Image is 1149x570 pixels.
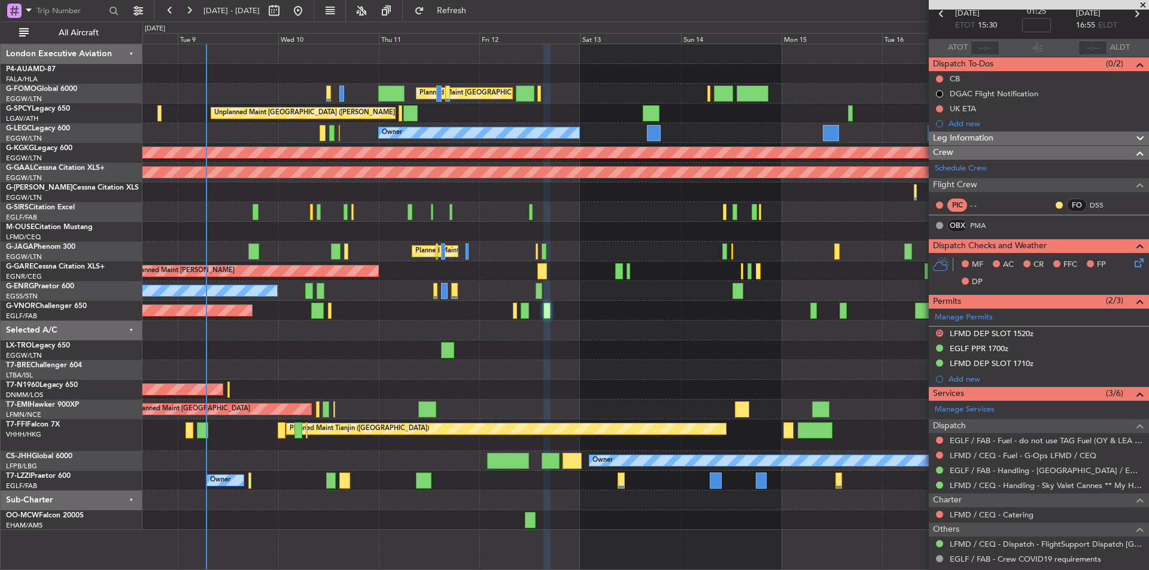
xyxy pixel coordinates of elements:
div: UK ETA [950,103,976,114]
div: LFMD DEP SLOT 1520z [950,328,1034,339]
a: LFMN/NCE [6,410,41,419]
span: LX-TRO [6,342,32,349]
span: Flight Crew [933,178,977,192]
div: Wed 10 [278,33,379,44]
div: CB [950,74,960,84]
a: M-OUSECitation Mustang [6,224,93,231]
a: EHAM/AMS [6,521,42,530]
div: Planned Maint [GEOGRAPHIC_DATA] ([GEOGRAPHIC_DATA]) [415,242,604,260]
span: G-SPCY [6,105,32,112]
div: Add new [949,374,1143,384]
span: All Aircraft [31,29,126,37]
div: Owner [210,471,230,489]
span: FFC [1063,259,1077,271]
a: LX-TROLegacy 650 [6,342,70,349]
div: Planned Maint [GEOGRAPHIC_DATA] ([GEOGRAPHIC_DATA]) [420,84,608,102]
span: ETOT [955,20,975,32]
a: DSS [1090,200,1117,211]
span: G-[PERSON_NAME] [6,184,72,191]
a: T7-BREChallenger 604 [6,362,82,369]
span: G-LEGC [6,125,32,132]
span: G-ENRG [6,283,34,290]
div: EGLF PPR 1700z [950,343,1008,353]
span: ATOT [948,42,968,54]
span: G-VNOR [6,303,35,310]
a: FALA/HLA [6,75,38,84]
a: G-GARECessna Citation XLS+ [6,263,105,270]
div: Sun 14 [681,33,782,44]
a: EGLF / FAB - Handling - [GEOGRAPHIC_DATA] / EGLF / FAB [950,465,1143,475]
div: Owner [382,124,402,142]
a: G-SIRSCitation Excel [6,204,75,211]
span: OO-MCW [6,512,39,519]
div: FO [1067,199,1087,212]
a: EGLF / FAB - Fuel - do not use TAG Fuel (OY & LEA only) EGLF / FAB [950,435,1143,446]
a: CS-JHHGlobal 6000 [6,453,72,460]
div: Tue 16 [882,33,983,44]
span: (0/2) [1106,57,1123,70]
span: G-KGKG [6,145,34,152]
span: G-GAAL [6,164,34,172]
a: T7-LZZIPraetor 600 [6,473,71,480]
button: Refresh [409,1,481,20]
a: LFMD / CEQ - Catering [950,510,1034,520]
a: EGGW/LTN [6,134,42,143]
span: ELDT [1098,20,1117,32]
span: P4-AUA [6,66,33,73]
a: G-FOMOGlobal 6000 [6,86,77,93]
a: DNMM/LOS [6,391,43,400]
a: LFMD/CEQ [6,233,41,242]
a: EGSS/STN [6,292,38,301]
span: T7-FFI [6,421,27,428]
span: FP [1097,259,1106,271]
div: DGAC Flight Notification [950,89,1038,99]
span: Crew [933,146,953,160]
a: PMA [970,220,997,231]
span: DP [972,276,983,288]
span: AC [1003,259,1014,271]
a: OO-MCWFalcon 2000S [6,512,84,519]
div: Add new [949,118,1143,129]
span: Charter [933,493,962,507]
a: EGNR/CEG [6,272,42,281]
span: G-JAGA [6,243,34,251]
span: Others [933,523,959,537]
span: G-GARE [6,263,34,270]
span: (2/3) [1106,294,1123,307]
a: G-GAALCessna Citation XLS+ [6,164,105,172]
a: G-LEGCLegacy 600 [6,125,70,132]
a: EGGW/LTN [6,351,42,360]
span: [DATE] [1076,8,1101,20]
span: MF [972,259,983,271]
span: T7-N1960 [6,382,39,389]
div: Planned Maint [GEOGRAPHIC_DATA] [136,400,250,418]
a: G-VNORChallenger 650 [6,303,87,310]
a: LGAV/ATH [6,114,38,123]
div: Unplanned Maint [GEOGRAPHIC_DATA] ([PERSON_NAME] Intl) [214,104,408,122]
a: G-SPCYLegacy 650 [6,105,70,112]
a: P4-AUAMD-87 [6,66,56,73]
a: LFMD / CEQ - Fuel - G-Ops LFMD / CEQ [950,450,1096,461]
input: Trip Number [37,2,105,20]
span: Leg Information [933,132,993,145]
span: G-FOMO [6,86,37,93]
div: Fri 12 [479,33,580,44]
a: T7-FFIFalcon 7X [6,421,60,428]
span: CR [1034,259,1044,271]
a: EGGW/LTN [6,154,42,163]
button: D [936,330,943,337]
span: Dispatch Checks and Weather [933,239,1047,253]
a: G-[PERSON_NAME]Cessna Citation XLS [6,184,139,191]
span: [DATE] - [DATE] [203,5,260,16]
a: LFPB/LBG [6,462,37,471]
a: LFMD / CEQ - Handling - Sky Valet Cannes ** My Handling**LFMD / CEQ [950,480,1143,490]
div: Thu 11 [379,33,479,44]
div: PIC [947,199,967,212]
a: Manage Permits [935,312,993,324]
a: LFMD / CEQ - Dispatch - FlightSupport Dispatch [GEOGRAPHIC_DATA] [950,539,1143,549]
a: EGGW/LTN [6,252,42,261]
span: Dispatch To-Dos [933,57,993,71]
span: Refresh [427,7,477,15]
span: (3/6) [1106,387,1123,400]
span: T7-LZZI [6,473,31,480]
